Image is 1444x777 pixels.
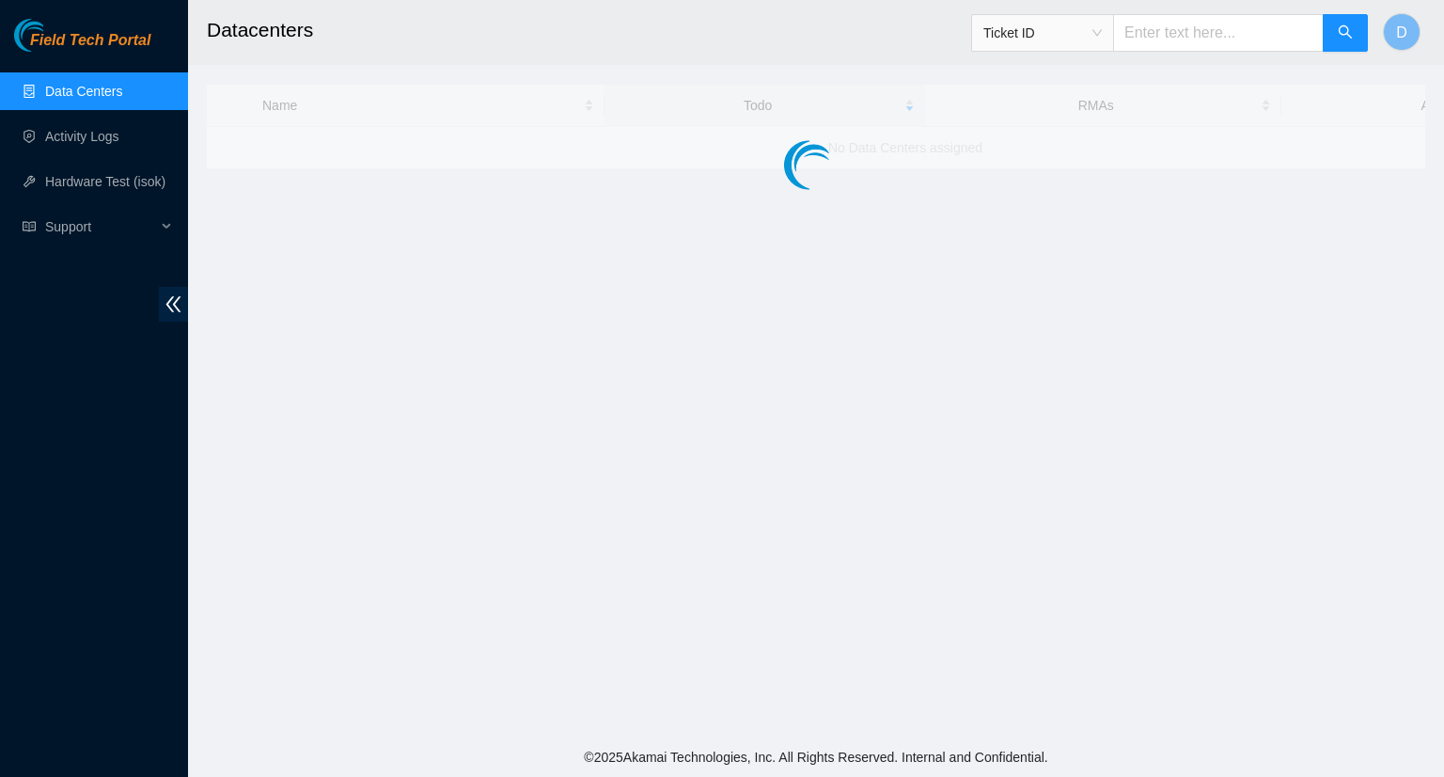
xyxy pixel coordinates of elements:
button: search [1323,14,1368,52]
img: Akamai Technologies [14,19,95,52]
span: search [1338,24,1353,42]
footer: © 2025 Akamai Technologies, Inc. All Rights Reserved. Internal and Confidential. [188,737,1444,777]
span: Ticket ID [983,19,1102,47]
span: Support [45,208,156,246]
a: Akamai TechnologiesField Tech Portal [14,34,150,58]
a: Activity Logs [45,129,119,144]
span: double-left [159,287,188,322]
input: Enter text here... [1113,14,1324,52]
span: Field Tech Portal [30,32,150,50]
a: Data Centers [45,84,122,99]
span: D [1396,21,1407,44]
span: read [23,220,36,233]
button: D [1383,13,1420,51]
a: Hardware Test (isok) [45,174,165,189]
